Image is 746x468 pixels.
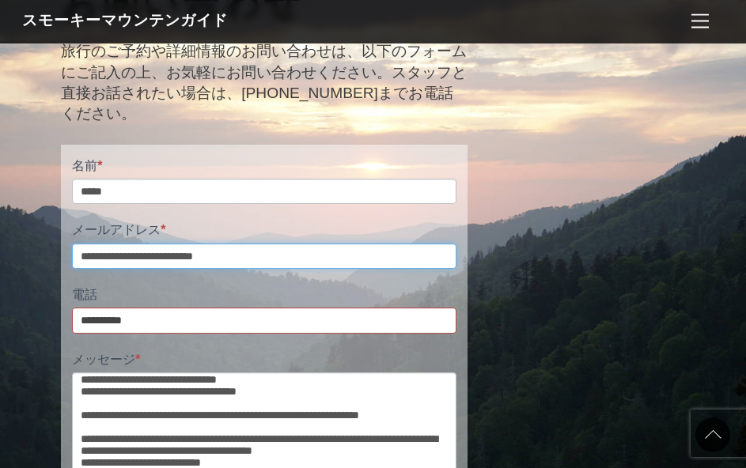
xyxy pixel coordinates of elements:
[22,9,227,29] a: スモーキーマウンテンガイド
[684,6,716,37] a: メニュー
[72,223,161,236] font: メールアドレス
[72,288,97,301] font: 電話
[72,353,135,366] font: メッセージ
[72,159,97,172] font: 名前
